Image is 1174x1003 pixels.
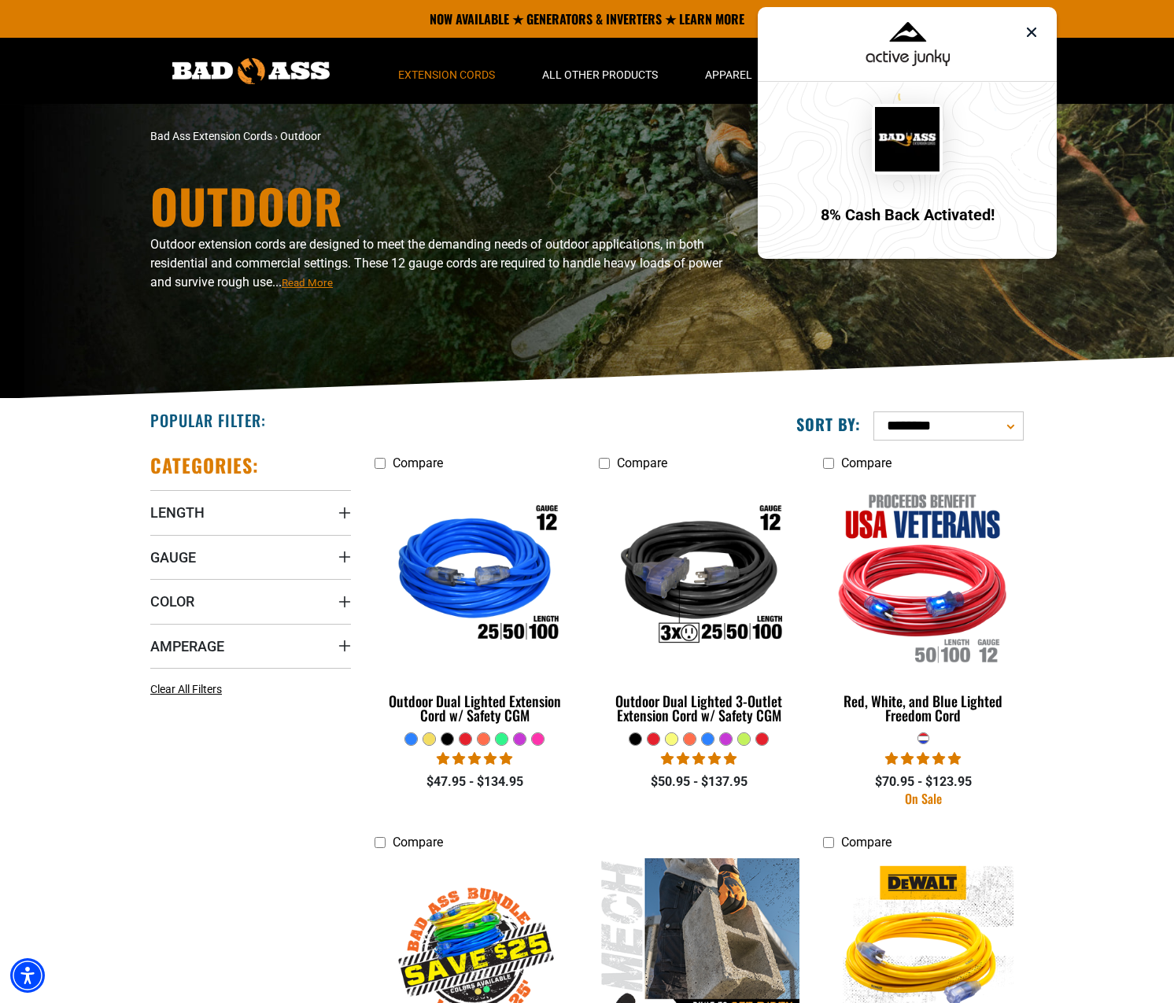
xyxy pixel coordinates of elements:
summary: Gauge [150,535,351,579]
span: › [275,130,278,142]
a: Red, White, and Blue Lighted Freedom Cord Red, White, and Blue Lighted Freedom Cord [823,478,1024,732]
summary: Apparel [681,38,776,104]
div: Red, White, and Blue Lighted Freedom Cord [823,694,1024,722]
nav: breadcrumbs [150,128,725,145]
span: Outdoor extension cords are designed to meet the demanding needs of outdoor applications, in both... [150,237,722,289]
span: All Other Products [542,68,658,82]
div: Accessibility Menu [10,958,45,993]
span: Outdoor [280,130,321,142]
img: Red, White, and Blue Lighted Freedom Cord [824,486,1022,667]
summary: Length [150,490,351,534]
summary: Extension Cords [375,38,519,104]
span: Compare [841,455,892,470]
a: Outdoor Dual Lighted Extension Cord w/ Safety CGM Outdoor Dual Lighted Extension Cord w/ Safety CGM [375,478,575,732]
div: Outdoor Dual Lighted 3-Outlet Extension Cord w/ Safety CGM [599,694,799,722]
span: 5.00 stars [885,751,961,766]
h2: Popular Filter: [150,410,266,430]
div: $70.95 - $123.95 [823,773,1024,791]
img: Outdoor Dual Lighted 3-Outlet Extension Cord w/ Safety CGM [600,486,798,667]
summary: Amperage [150,624,351,668]
span: Amperage [150,637,224,655]
span: Compare [393,455,443,470]
span: 4.81 stars [437,751,512,766]
span: Compare [393,835,443,850]
div: Outdoor Dual Lighted Extension Cord w/ Safety CGM [375,694,575,722]
div: 8% Cash Back Activated! [821,206,995,224]
span: Read More [282,277,333,289]
a: Clear All Filters [150,681,228,698]
div: $47.95 - $134.95 [375,773,575,791]
img: Bad Ass Extension [875,107,940,171]
span: Apparel [705,68,752,82]
img: Bad Ass Extension Cords [172,58,330,84]
span: 4.80 stars [661,751,737,766]
div: On Sale [823,792,1024,805]
div: $50.95 - $137.95 [599,773,799,791]
span: Compare [841,835,892,850]
img: Outdoor Dual Lighted Extension Cord w/ Safety CGM [376,486,574,667]
span: Gauge [150,548,196,566]
summary: All Other Products [519,38,681,104]
h1: Outdoor [150,182,725,229]
span: Compare [617,455,667,470]
a: Outdoor Dual Lighted 3-Outlet Extension Cord w/ Safety CGM Outdoor Dual Lighted 3-Outlet Extensio... [599,478,799,732]
span: Extension Cords [398,68,495,82]
span: Clear All Filters [150,683,222,695]
label: Sort by: [796,414,861,434]
span: Length [150,503,205,522]
span: Color [150,592,194,610]
summary: Color [150,579,351,623]
a: Bad Ass Extension Cords [150,130,272,142]
h2: Categories: [150,453,259,478]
